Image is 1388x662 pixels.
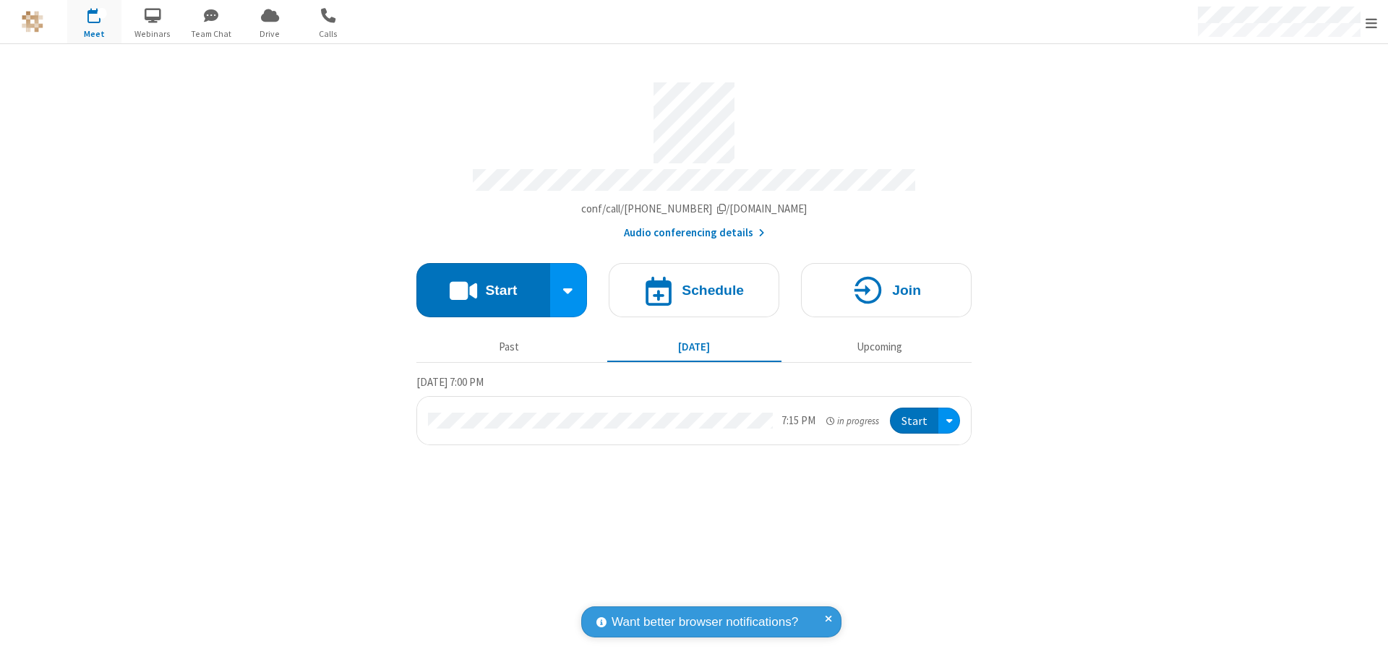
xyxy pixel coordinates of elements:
[485,283,517,297] h4: Start
[801,263,972,317] button: Join
[416,263,550,317] button: Start
[126,27,180,40] span: Webinars
[1352,624,1377,652] iframe: Chat
[581,202,807,215] span: Copy my meeting room link
[892,283,921,297] h4: Join
[624,225,765,241] button: Audio conferencing details
[550,263,588,317] div: Start conference options
[581,201,807,218] button: Copy my meeting room linkCopy my meeting room link
[416,375,484,389] span: [DATE] 7:00 PM
[826,414,879,428] em: in progress
[301,27,356,40] span: Calls
[612,613,798,632] span: Want better browser notifications?
[243,27,297,40] span: Drive
[607,333,781,361] button: [DATE]
[184,27,239,40] span: Team Chat
[98,8,107,19] div: 1
[890,408,938,434] button: Start
[416,374,972,446] section: Today's Meetings
[682,283,744,297] h4: Schedule
[792,333,967,361] button: Upcoming
[422,333,596,361] button: Past
[416,72,972,241] section: Account details
[938,408,960,434] div: Open menu
[67,27,121,40] span: Meet
[609,263,779,317] button: Schedule
[781,413,815,429] div: 7:15 PM
[22,11,43,33] img: QA Selenium DO NOT DELETE OR CHANGE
